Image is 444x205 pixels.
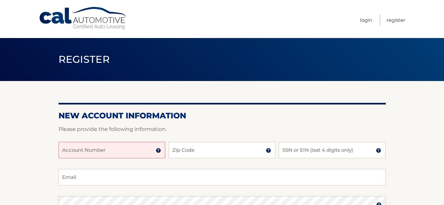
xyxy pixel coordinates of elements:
p: Please provide the following information. [59,125,386,134]
a: Login [360,15,372,25]
input: SSN or EIN (last 4 digits only) [279,142,385,158]
a: Cal Automotive [39,7,128,30]
a: Register [386,15,405,25]
span: Register [59,53,110,65]
h2: New Account Information [59,111,386,121]
img: tooltip.svg [266,148,271,153]
img: tooltip.svg [156,148,161,153]
input: Email [59,169,386,185]
img: tooltip.svg [376,148,381,153]
input: Zip Code [169,142,275,158]
input: Account Number [59,142,165,158]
